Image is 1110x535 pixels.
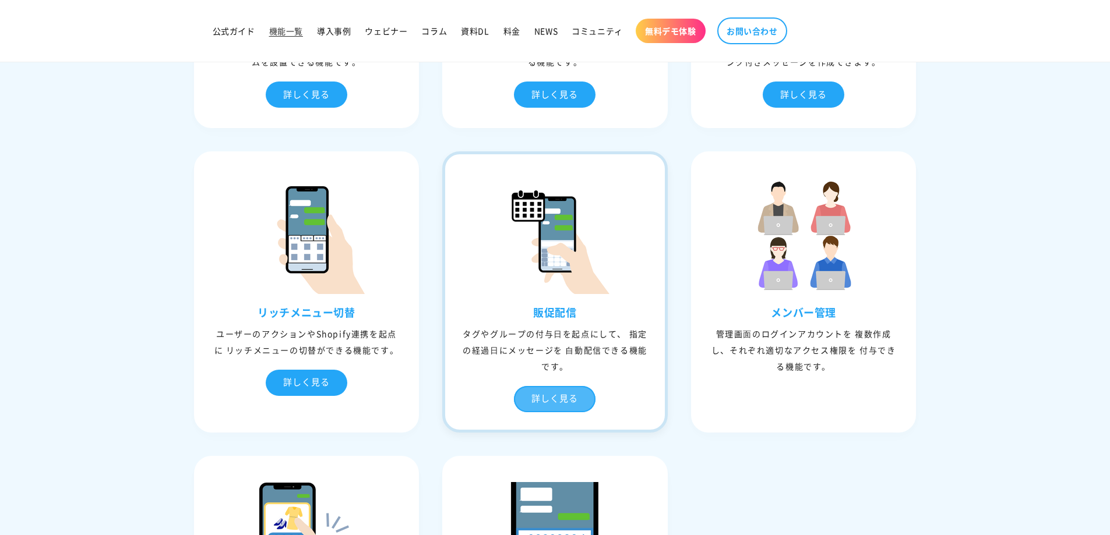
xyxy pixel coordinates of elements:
[763,82,844,108] div: 詳しく見る
[514,386,595,412] div: 詳しく見る
[694,325,914,374] div: 管理画⾯のログインアカウントを 複数作成し、それぞれ適切なアクセス権限を 付与できる機能です。
[445,325,665,374] div: タグやグループの付与⽇を起点にして、 指定の経過⽇にメッセージを ⾃動配信できる機能です。
[310,19,358,43] a: 導入事例
[461,26,489,36] span: 資料DL
[269,26,303,36] span: 機能一覧
[727,26,778,36] span: お問い合わせ
[365,26,407,36] span: ウェビナー
[213,26,255,36] span: 公式ガイド
[572,26,623,36] span: コミュニティ
[197,325,417,358] div: ユーザーのアクションやShopify連携を起点に リッチメニューの切替ができる機能です。
[197,306,417,319] h3: リッチメニュー切替
[496,178,613,294] img: 販促配信
[266,370,347,396] div: 詳しく見る
[565,19,630,43] a: コミュニティ
[745,178,862,294] img: メンバー管理
[534,26,558,36] span: NEWS
[266,82,347,108] div: 詳しく見る
[206,19,262,43] a: 公式ガイド
[503,26,520,36] span: 料金
[694,306,914,319] h3: メンバー管理
[317,26,351,36] span: 導入事例
[636,19,706,43] a: 無料デモ体験
[262,19,310,43] a: 機能一覧
[645,26,696,36] span: 無料デモ体験
[445,306,665,319] h3: 販促配信
[414,19,454,43] a: コラム
[514,82,595,108] div: 詳しく見る
[421,26,447,36] span: コラム
[454,19,496,43] a: 資料DL
[358,19,414,43] a: ウェビナー
[717,17,787,44] a: お問い合わせ
[496,19,527,43] a: 料金
[248,178,365,294] img: リッチメニュー切替
[527,19,565,43] a: NEWS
